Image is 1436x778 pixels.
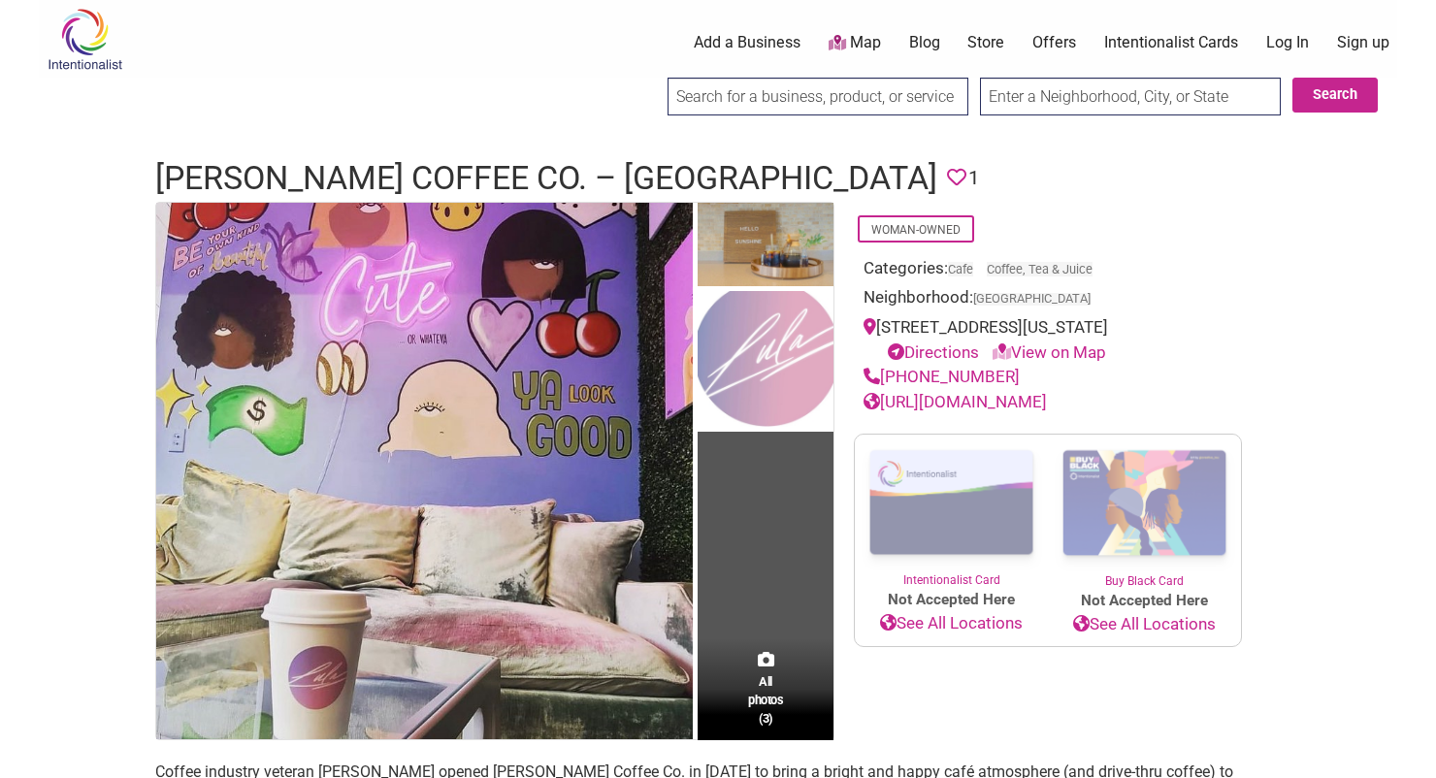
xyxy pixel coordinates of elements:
a: Intentionalist Cards [1104,32,1238,53]
a: Log In [1266,32,1309,53]
h1: [PERSON_NAME] Coffee Co. – [GEOGRAPHIC_DATA] [155,155,937,202]
img: Intentionalist [39,8,131,71]
div: [STREET_ADDRESS][US_STATE] [864,315,1232,365]
a: Offers [1032,32,1076,53]
a: Directions [888,342,979,362]
span: 1 [968,163,979,193]
a: [URL][DOMAIN_NAME] [864,392,1047,411]
span: All photos (3) [748,672,783,728]
a: See All Locations [1048,612,1241,637]
span: Not Accepted Here [855,589,1048,611]
input: Search for a business, product, or service [668,78,968,115]
a: Add a Business [694,32,800,53]
a: Store [967,32,1004,53]
span: [GEOGRAPHIC_DATA] [973,293,1091,306]
span: You must be logged in to save favorites. [947,163,966,193]
div: Categories: [864,256,1232,286]
img: Buy Black Card [1048,435,1241,572]
a: View on Map [993,342,1106,362]
img: Intentionalist Card [855,435,1048,571]
a: Buy Black Card [1048,435,1241,590]
img: Lula Coffee Co. [698,291,833,432]
a: [PHONE_NUMBER] [864,367,1020,386]
a: Coffee, Tea & Juice [987,262,1093,276]
a: Sign up [1337,32,1389,53]
a: Blog [909,32,940,53]
input: Enter a Neighborhood, City, or State [980,78,1281,115]
a: Woman-Owned [871,223,961,237]
img: Lula Coffee Co. [698,203,833,292]
button: Search [1292,78,1378,113]
span: Not Accepted Here [1048,590,1241,612]
a: Map [829,32,881,54]
div: Neighborhood: [864,285,1232,315]
a: Cafe [948,262,973,276]
a: See All Locations [855,611,1048,636]
img: Lula Coffee Co. [156,203,693,739]
a: Intentionalist Card [855,435,1048,589]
